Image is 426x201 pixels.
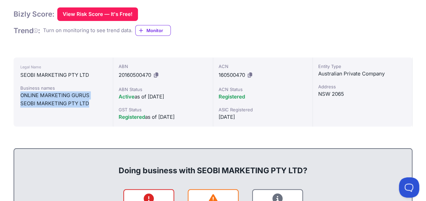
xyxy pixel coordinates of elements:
div: Legal Name [20,63,106,71]
div: NSW 2065 [318,90,407,98]
a: Monitor [135,25,171,36]
h1: Trend : [14,26,40,35]
span: 160500470 [219,72,245,78]
div: as of [DATE] [119,93,207,101]
div: Turn on monitoring to see trend data. [43,27,133,35]
span: Registered [119,114,145,120]
span: 20160500470 [119,72,151,78]
div: SEOBI MARKETING PTY LTD [20,99,106,108]
div: Australian Private Company [318,70,407,78]
div: ACN Status [219,86,307,93]
span: Active [119,93,135,100]
div: ONLINE MARKETING GURUS [20,91,106,99]
span: Monitor [146,27,170,34]
div: [DATE] [219,113,307,121]
iframe: Toggle Customer Support [399,177,419,198]
div: ASIC Registered [219,106,307,113]
div: ABN [119,63,207,70]
div: Doing business with SEOBI MARKETING PTY LTD? [21,154,405,176]
div: ABN Status [119,86,207,93]
span: Registered [219,93,245,100]
div: Address [318,83,407,90]
div: as of [DATE] [119,113,207,121]
div: ACN [219,63,307,70]
div: GST Status [119,106,207,113]
h1: Bizly Score: [14,9,55,19]
div: Business names [20,85,106,91]
button: View Risk Score — It's Free! [57,7,138,21]
div: SEOBI MARKETING PTY LTD [20,71,106,79]
div: Entity Type [318,63,407,70]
